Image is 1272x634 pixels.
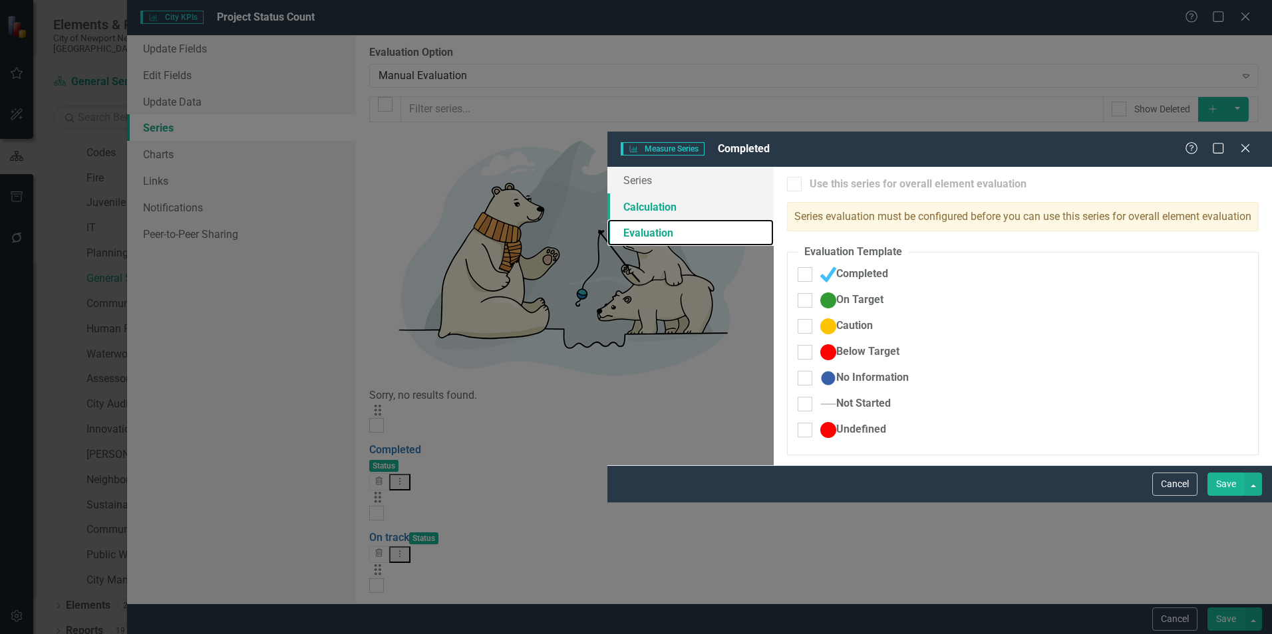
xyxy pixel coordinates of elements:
[820,292,883,308] div: On Target
[820,292,836,308] img: On Target
[820,422,836,438] img: Undefined
[820,266,836,282] img: Completed
[1207,473,1245,496] button: Save
[820,266,888,282] div: Completed
[1152,473,1197,496] button: Cancel
[820,396,836,412] img: Not Started
[820,370,909,386] div: No Information
[607,219,774,246] a: Evaluation
[718,142,770,155] span: Completed
[820,370,836,386] img: No Information
[820,396,891,412] div: Not Started
[820,344,899,360] div: Below Target
[607,193,774,220] a: Calculation
[820,318,873,334] div: Caution
[621,142,705,156] span: Measure Series
[820,422,886,438] div: Undefined
[787,202,1259,232] div: Series evaluation must be configured before you can use this series for overall element evaluation
[820,344,836,360] img: Below Target
[820,318,836,334] img: Caution
[607,167,774,193] a: Series
[798,245,909,260] legend: Evaluation Template
[810,177,1027,192] div: Use this series for overall element evaluation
